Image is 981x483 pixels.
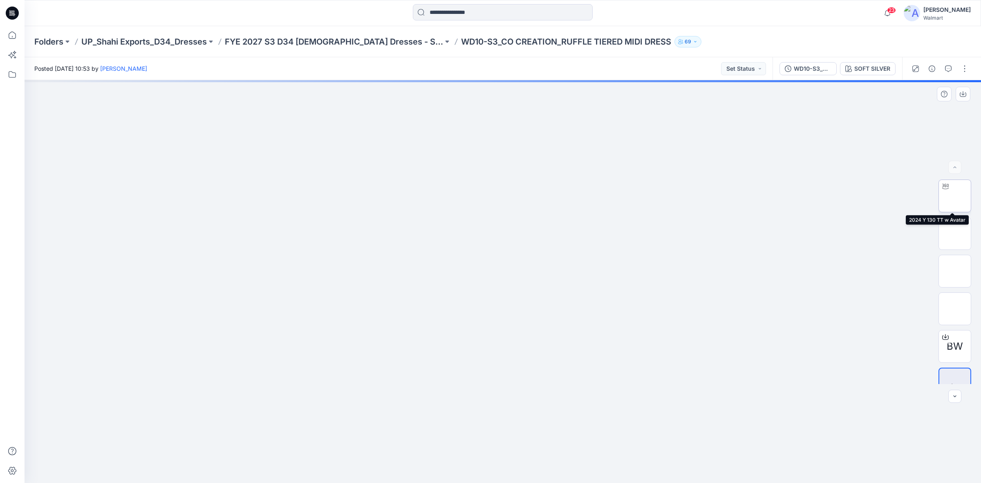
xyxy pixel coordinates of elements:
span: BW [947,339,963,354]
div: WD10-S3_CO CREATION_RUFFLE TIERED MIDI DRESS [794,64,831,73]
a: FYE 2027 S3 D34 [DEMOGRAPHIC_DATA] Dresses - Shahi [225,36,443,47]
p: 69 [685,37,691,46]
button: SOFT SILVER [840,62,896,75]
a: UP_Shahi Exports_D34_Dresses [81,36,207,47]
img: avatar [904,5,920,21]
span: 23 [887,7,896,13]
button: 69 [674,36,701,47]
button: WD10-S3_CO CREATION_RUFFLE TIERED MIDI DRESS [779,62,837,75]
a: Folders [34,36,63,47]
div: [PERSON_NAME] [923,5,971,15]
a: [PERSON_NAME] [100,65,147,72]
div: SOFT SILVER [854,64,890,73]
span: Posted [DATE] 10:53 by [34,64,147,73]
p: WD10-S3_CO CREATION_RUFFLE TIERED MIDI DRESS [461,36,671,47]
button: Details [925,62,938,75]
div: Walmart [923,15,971,21]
